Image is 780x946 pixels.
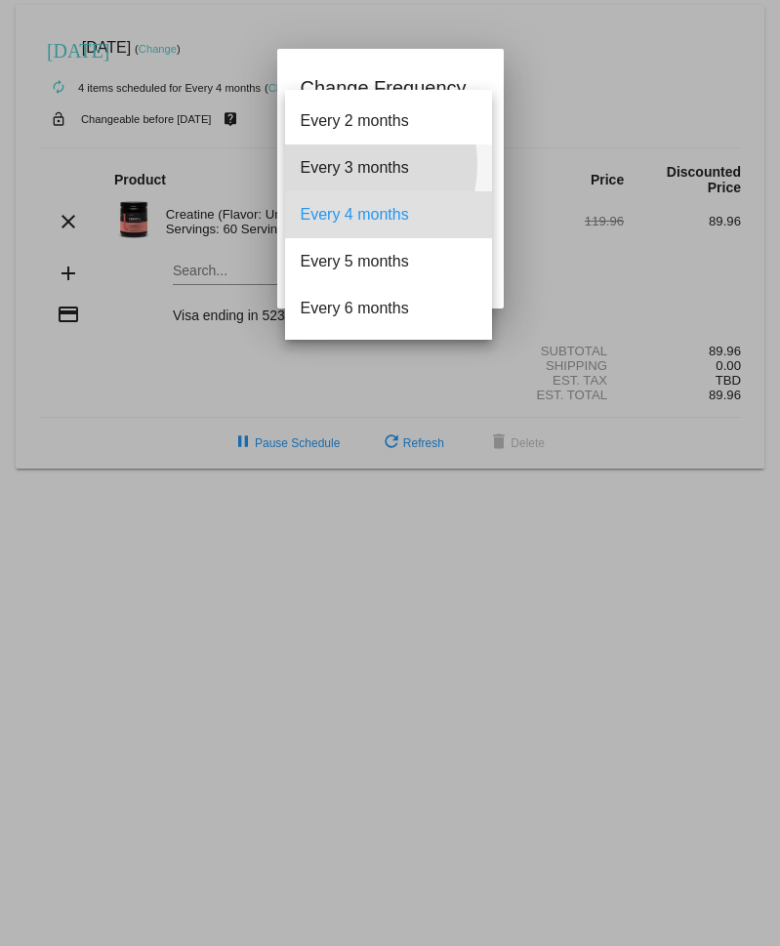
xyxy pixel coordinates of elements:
span: Every 7 months [301,332,476,379]
span: Every 5 months [301,238,476,285]
span: Every 2 months [301,98,476,144]
span: Every 3 months [301,144,476,191]
span: Every 4 months [301,191,476,238]
span: Every 6 months [301,285,476,332]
